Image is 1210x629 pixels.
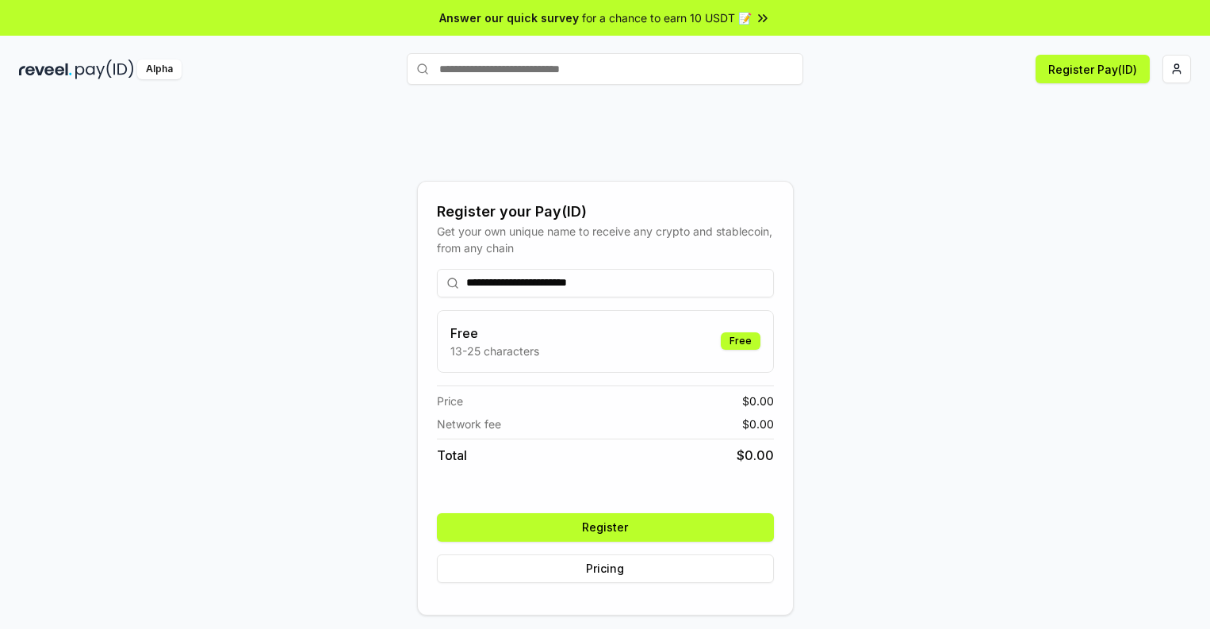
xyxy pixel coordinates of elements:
[437,554,774,583] button: Pricing
[437,513,774,542] button: Register
[450,343,539,359] p: 13-25 characters
[137,59,182,79] div: Alpha
[737,446,774,465] span: $ 0.00
[450,324,539,343] h3: Free
[19,59,72,79] img: reveel_dark
[437,446,467,465] span: Total
[437,223,774,256] div: Get your own unique name to receive any crypto and stablecoin, from any chain
[582,10,752,26] span: for a chance to earn 10 USDT 📝
[721,332,760,350] div: Free
[437,201,774,223] div: Register your Pay(ID)
[75,59,134,79] img: pay_id
[742,416,774,432] span: $ 0.00
[742,393,774,409] span: $ 0.00
[437,416,501,432] span: Network fee
[439,10,579,26] span: Answer our quick survey
[1036,55,1150,83] button: Register Pay(ID)
[437,393,463,409] span: Price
